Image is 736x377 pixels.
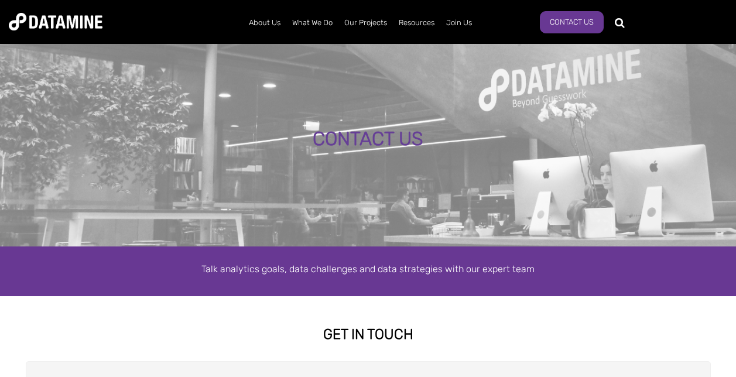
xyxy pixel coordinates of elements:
[9,13,102,30] img: Datamine
[323,326,413,342] strong: GET IN TOUCH
[540,11,604,33] a: Contact Us
[393,8,440,38] a: Resources
[88,129,647,150] div: CONTACT US
[440,8,478,38] a: Join Us
[201,263,535,275] span: Talk analytics goals, data challenges and data strategies with our expert team
[286,8,338,38] a: What We Do
[338,8,393,38] a: Our Projects
[243,8,286,38] a: About Us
